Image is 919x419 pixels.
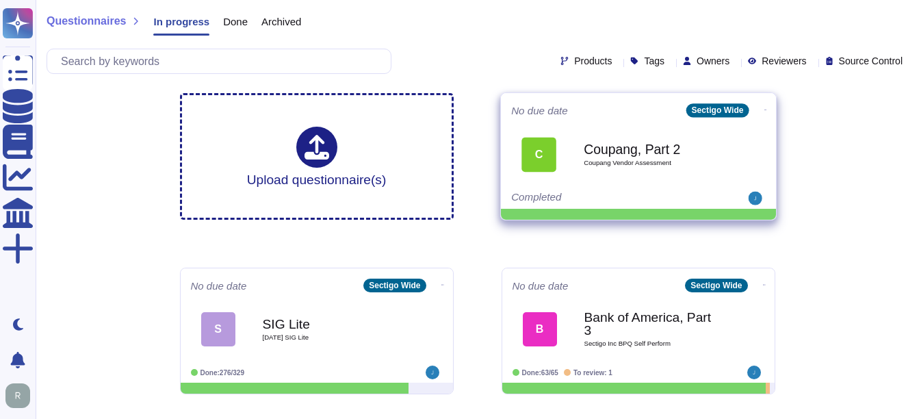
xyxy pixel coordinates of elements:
span: Tags [644,56,664,66]
span: Done [223,16,248,27]
span: To review: 1 [573,369,612,377]
div: S [201,312,235,346]
div: Sectigo Wide [686,103,749,117]
span: Sectigo Inc BPQ Self Perform [584,340,721,347]
div: Completed [511,192,681,205]
img: user [748,192,762,205]
div: B [523,312,557,346]
div: Sectigo Wide [363,279,426,292]
span: Coupang Vendor Assessment [584,160,722,166]
span: No due date [513,281,569,291]
span: Products [574,56,612,66]
span: Source Control [839,56,903,66]
div: Upload questionnaire(s) [247,127,387,186]
img: user [426,366,439,379]
span: Reviewers [762,56,806,66]
img: user [5,383,30,408]
span: Archived [261,16,301,27]
b: Coupang, Part 2 [584,142,722,155]
span: Owners [697,56,729,66]
span: No due date [191,281,247,291]
input: Search by keywords [54,49,391,73]
button: user [3,381,40,411]
img: user [747,366,761,379]
span: No due date [511,105,568,116]
b: Bank of America, Part 3 [584,311,721,337]
span: Done: 276/329 [200,369,245,377]
span: In progress [153,16,209,27]
span: [DATE] SIG Lite [263,334,400,341]
span: Questionnaires [47,16,126,27]
b: SIG Lite [263,318,400,331]
div: Sectigo Wide [685,279,747,292]
span: Done: 63/65 [522,369,558,377]
div: C [521,137,556,172]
